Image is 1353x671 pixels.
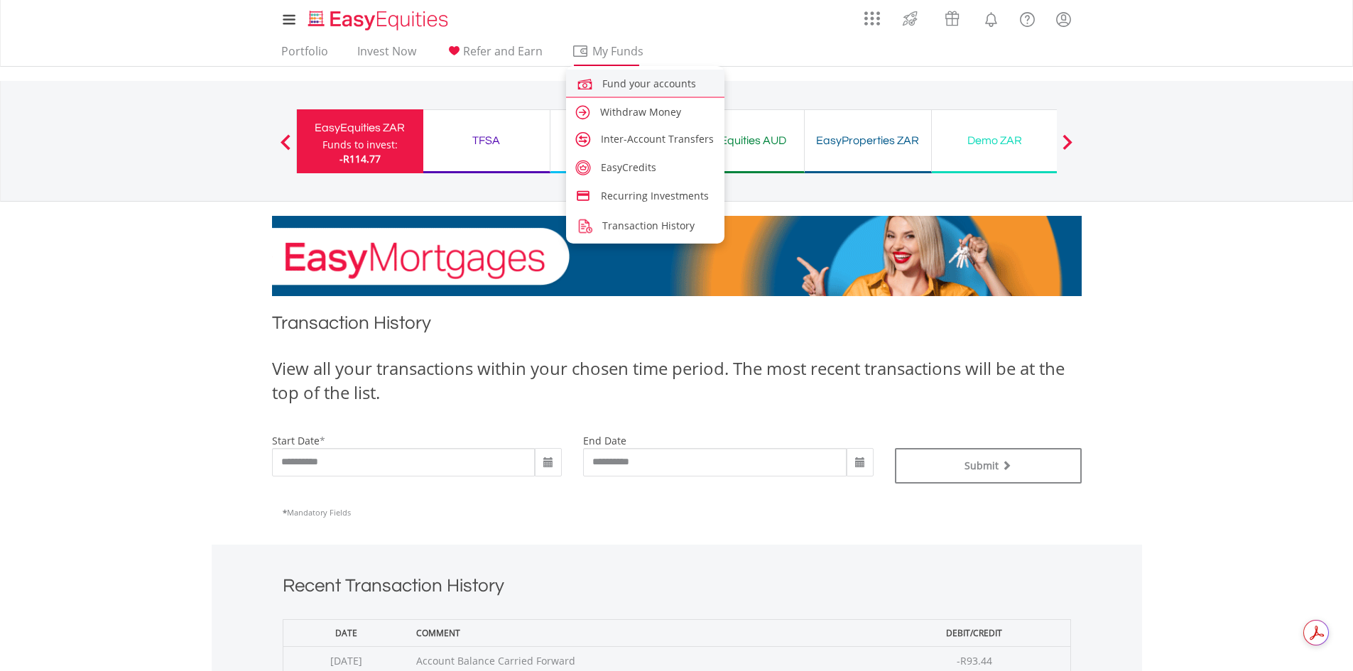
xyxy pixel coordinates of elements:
a: Home page [303,4,454,32]
a: credit-card.svg Recurring Investments [566,183,725,206]
img: vouchers-v2.svg [940,7,964,30]
label: end date [583,434,626,447]
span: Recurring Investments [601,189,709,202]
a: Portfolio [276,44,334,66]
div: View all your transactions within your chosen time period. The most recent transactions will be a... [272,356,1082,405]
span: Fund your accounts [602,77,696,90]
h1: Transaction History [272,310,1082,342]
button: Submit [895,448,1082,484]
div: TFSA [432,131,541,151]
img: transaction-history.png [575,217,594,236]
button: Next [1053,141,1082,156]
a: easy-credits.svg EasyCredits [566,155,725,178]
span: Refer and Earn [463,43,543,59]
span: Mandatory Fields [283,507,351,518]
a: FAQ's and Support [1009,4,1045,32]
span: Transaction History [602,219,695,232]
a: My Profile [1045,4,1082,35]
th: Comment [409,619,879,646]
div: EasyEquities USD [559,131,668,151]
a: fund.svg Fund your accounts [566,70,725,96]
th: Date [283,619,409,646]
span: Withdraw Money [600,105,681,119]
div: Demo ZAR [940,131,1050,151]
div: EasyEquities AUD [686,131,795,151]
label: start date [272,434,320,447]
a: account-transfer.svg Inter-Account Transfers [566,126,725,149]
a: Refer and Earn [440,44,548,66]
img: easy-credits.svg [575,160,591,175]
h1: Recent Transaction History [283,573,1071,605]
img: EasyEquities_Logo.png [305,9,454,32]
th: Debit/Credit [879,619,1070,646]
span: Inter-Account Transfers [601,132,714,146]
div: EasyProperties ZAR [813,131,923,151]
span: My Funds [572,42,665,60]
img: fund.svg [575,75,594,94]
a: Vouchers [931,4,973,30]
a: caret-right.svg Withdraw Money [566,98,725,124]
div: Funds to invest: [322,138,398,152]
img: caret-right.svg [573,103,592,122]
img: thrive-v2.svg [898,7,922,30]
img: credit-card.svg [575,188,591,204]
a: Invest Now [352,44,422,66]
span: EasyCredits [601,160,656,174]
img: account-transfer.svg [575,131,591,147]
span: -R93.44 [957,654,992,667]
img: grid-menu-icon.svg [864,11,880,26]
img: EasyMortage Promotion Banner [272,216,1082,296]
a: AppsGrid [855,4,889,26]
button: Previous [271,141,300,156]
span: -R114.77 [339,152,381,165]
a: transaction-history.png Transaction History [566,212,725,238]
div: EasyEquities ZAR [305,118,415,138]
a: Notifications [973,4,1009,32]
